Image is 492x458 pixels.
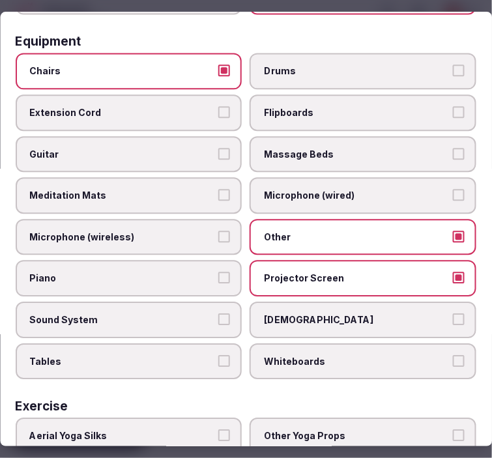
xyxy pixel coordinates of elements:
button: Whiteboards [453,355,465,367]
span: Guitar [30,148,215,161]
button: Tables [219,355,231,367]
button: Sound System [219,313,231,325]
h3: Equipment [16,36,81,48]
span: Projector Screen [265,272,450,285]
button: [DEMOGRAPHIC_DATA] [453,313,465,325]
span: Flipboards [265,106,450,119]
span: Chairs [30,65,215,78]
span: Drums [265,65,450,78]
button: Flipboards [453,106,465,118]
button: Aerial Yoga Silks [219,429,231,441]
span: Aerial Yoga Silks [30,429,215,442]
span: Piano [30,272,215,285]
button: Piano [219,272,231,283]
span: Sound System [30,313,215,326]
button: Drums [453,65,465,77]
span: Tables [30,355,215,368]
button: Projector Screen [453,272,465,283]
span: Whiteboards [265,355,450,368]
span: [DEMOGRAPHIC_DATA] [265,313,450,326]
span: Other Yoga Props [265,429,450,442]
span: Other [265,231,450,244]
button: Guitar [219,148,231,160]
span: Microphone (wired) [265,189,450,202]
button: Meditation Mats [219,189,231,201]
span: Meditation Mats [30,189,215,202]
h3: Exercise [16,400,68,412]
button: Chairs [219,65,231,77]
span: Microphone (wireless) [30,231,215,244]
button: Microphone (wireless) [219,231,231,242]
button: Other Yoga Props [453,429,465,441]
button: Other [453,231,465,242]
button: Extension Cord [219,106,231,118]
span: Massage Beds [265,148,450,161]
button: Microphone (wired) [453,189,465,201]
button: Massage Beds [453,148,465,160]
span: Extension Cord [30,106,215,119]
